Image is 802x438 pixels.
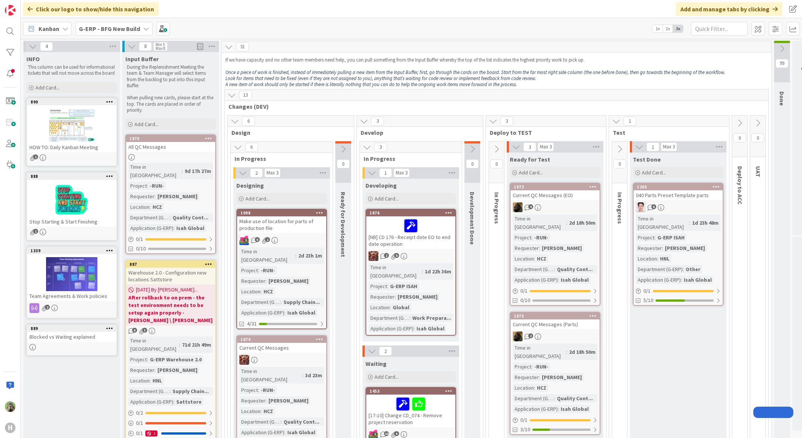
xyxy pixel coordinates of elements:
[511,415,600,425] div: 0/1
[180,341,213,349] div: 71d 21h 49m
[395,293,396,301] span: :
[239,298,281,306] div: Department (G-ERP)
[559,405,591,413] div: Isah Global
[130,262,215,267] div: 887
[528,333,533,338] span: 2
[174,224,206,232] div: Isah Global
[259,386,277,394] div: -RUN-
[282,418,321,426] div: Quality Cont...
[128,163,182,179] div: Time in [GEOGRAPHIC_DATA]
[634,286,723,296] div: 0/1
[237,336,326,353] div: 1874Current QC Messages
[394,431,399,436] span: 5
[171,387,211,395] div: Supply Chain...
[126,261,215,284] div: 887Warehouse 2.0 - Configuration new locations Sattstore
[634,184,723,200] div: 1265040 Parts Preset Template parts
[26,172,117,241] a: 888Stop Starting & Start Finishing
[513,214,566,231] div: Time in [GEOGRAPHIC_DATA]
[566,348,567,356] span: :
[281,298,282,306] span: :
[26,324,117,356] a: 889Blocked vs Waiting explained
[182,167,183,175] span: :
[154,192,156,200] span: :
[513,384,534,392] div: Location
[237,355,326,365] div: JK
[40,42,53,51] span: 4
[156,366,199,374] div: [PERSON_NAME]
[369,303,390,312] div: Location
[384,431,389,436] span: 10
[27,247,116,254] div: 1339
[554,265,555,273] span: :
[513,244,539,252] div: Requester
[126,268,215,284] div: Warehouse 2.0 - Configuration new locations Sattstore
[371,117,384,126] span: 3
[366,209,456,336] a: 1876[NB] CD 176 - Receipt date EO to end date operationJKTime in [GEOGRAPHIC_DATA]:1d 22h 36mProj...
[156,192,199,200] div: [PERSON_NAME]
[633,183,723,306] a: 1265040 Parts Preset Template partsllTime in [GEOGRAPHIC_DATA]:1d 23h 48mProject:G-ERP ISAHReques...
[513,254,534,263] div: Location
[128,192,154,200] div: Requester
[239,247,295,264] div: Time in [GEOGRAPHIC_DATA]
[636,265,683,273] div: Department (G-ERP)
[366,251,455,261] div: JK
[241,337,326,342] div: 1874
[237,235,326,245] div: JK
[237,216,326,233] div: Make use of location for parts of production file
[681,276,682,284] span: :
[125,134,216,254] a: 1875All QC MessagesTime in [GEOGRAPHIC_DATA]:9d 17h 27mProject:-RUN-Requester:[PERSON_NAME]Locati...
[500,117,513,126] span: 3
[636,202,646,212] img: ll
[225,81,517,88] em: A new item of work should only be started if there is literally nothing that you can do to help t...
[513,276,558,284] div: Application (G-ERP)
[239,386,258,394] div: Project
[387,282,388,290] span: :
[285,308,317,317] div: Isah Global
[514,313,600,319] div: 1873
[636,254,657,263] div: Location
[125,55,159,63] span: Input Buffer
[27,173,116,227] div: 888Stop Starting & Start Finishing
[126,135,215,142] div: 1875
[28,64,116,77] p: This column can be used for informational tickets that will not move across the board
[511,313,600,329] div: 1873Current QC Messages (Parts)
[241,210,326,216] div: 1098
[636,214,689,231] div: Time in [GEOGRAPHIC_DATA]
[531,233,532,242] span: :
[281,418,282,426] span: :
[261,407,262,415] span: :
[31,248,116,253] div: 1339
[643,287,651,295] span: 0 / 1
[284,308,285,317] span: :
[684,265,702,273] div: Other
[520,296,530,304] span: 0/10
[511,190,600,200] div: Current QC Messages (EO)
[511,202,600,212] div: ND
[513,344,566,360] div: Time in [GEOGRAPHIC_DATA]
[148,355,204,364] div: G-ERP Warehouse 2.0
[239,407,261,415] div: Location
[511,184,600,190] div: 1872
[423,267,453,276] div: 1d 22h 36m
[130,136,215,141] div: 1875
[369,251,378,261] img: JK
[558,276,559,284] span: :
[375,195,399,202] span: Add Card...
[636,276,681,284] div: Application (G-ERP)
[511,319,600,329] div: Current QC Messages (Parts)
[555,265,595,273] div: Quality Cont...
[265,277,267,285] span: :
[366,210,455,216] div: 1876
[128,182,147,190] div: Project
[673,25,683,32] span: 3x
[139,42,152,51] span: 8
[370,389,455,394] div: 1453
[128,398,173,406] div: Application (G-ERP)
[126,135,215,152] div: 1875All QC Messages
[79,25,140,32] b: G-ERP - BFG New Build
[31,99,116,105] div: 890
[528,204,533,209] span: 4
[126,261,215,268] div: 887
[682,276,714,284] div: Isah Global
[150,203,151,211] span: :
